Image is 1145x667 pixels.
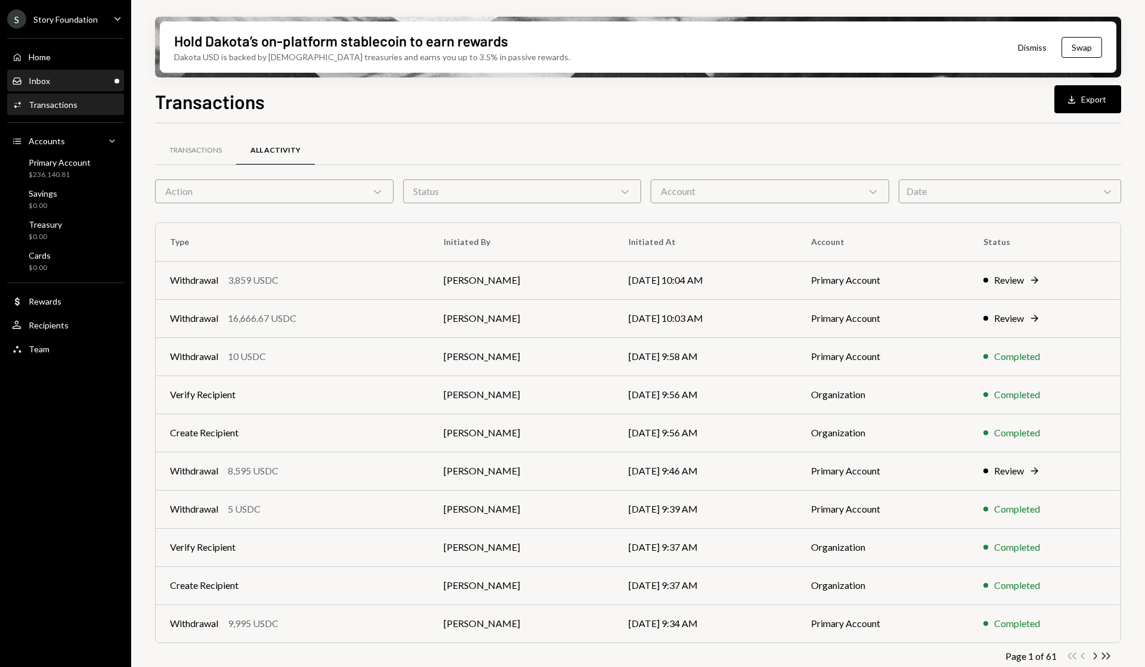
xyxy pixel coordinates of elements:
td: Primary Account [797,604,969,643]
td: Organization [797,528,969,566]
td: [DATE] 9:37 AM [614,566,796,604]
a: All Activity [236,135,315,166]
div: Team [29,344,49,354]
div: Withdrawal [170,349,218,364]
td: Primary Account [797,299,969,337]
a: Savings$0.00 [7,185,124,213]
a: Inbox [7,70,124,91]
td: [PERSON_NAME] [429,376,615,414]
td: [PERSON_NAME] [429,566,615,604]
td: [PERSON_NAME] [429,299,615,337]
div: $0.00 [29,263,51,273]
td: Primary Account [797,490,969,528]
a: Team [7,338,124,359]
div: 5 USDC [228,502,261,516]
div: Recipients [29,320,69,330]
td: [DATE] 9:46 AM [614,452,796,490]
td: [DATE] 9:56 AM [614,414,796,452]
a: Treasury$0.00 [7,216,124,244]
div: Status [403,179,642,203]
button: Export [1054,85,1121,113]
div: Withdrawal [170,616,218,631]
td: Verify Recipient [156,376,429,414]
div: 3,859 USDC [228,273,278,287]
td: [PERSON_NAME] [429,414,615,452]
td: Create Recipient [156,566,429,604]
div: 10 USDC [228,349,266,364]
td: Primary Account [797,337,969,376]
td: [DATE] 9:34 AM [614,604,796,643]
th: Status [969,223,1121,261]
th: Initiated By [429,223,615,261]
td: [DATE] 9:56 AM [614,376,796,414]
td: [DATE] 9:39 AM [614,490,796,528]
div: Home [29,52,51,62]
a: Primary Account$236,140.81 [7,154,124,182]
div: Accounts [29,136,65,146]
td: [DATE] 9:37 AM [614,528,796,566]
a: Rewards [7,290,124,312]
div: Completed [994,426,1040,440]
div: Withdrawal [170,502,218,516]
div: Withdrawal [170,311,218,325]
a: Recipients [7,314,124,336]
td: [PERSON_NAME] [429,604,615,643]
div: Withdrawal [170,464,218,478]
div: Review [994,464,1024,478]
div: 16,666.67 USDC [228,311,296,325]
div: Hold Dakota’s on-platform stablecoin to earn rewards [174,31,508,51]
div: Action [155,179,394,203]
a: Accounts [7,130,124,151]
div: Review [994,273,1024,287]
div: All Activity [250,145,301,156]
div: Completed [994,616,1040,631]
div: Story Foundation [33,14,98,24]
div: Completed [994,540,1040,554]
th: Type [156,223,429,261]
td: [PERSON_NAME] [429,490,615,528]
td: [DATE] 10:04 AM [614,261,796,299]
td: [PERSON_NAME] [429,261,615,299]
div: Rewards [29,296,61,306]
th: Initiated At [614,223,796,261]
div: Completed [994,502,1040,516]
div: Completed [994,349,1040,364]
div: Account [651,179,889,203]
th: Account [797,223,969,261]
div: $236,140.81 [29,170,91,180]
h1: Transactions [155,89,265,113]
div: 9,995 USDC [228,616,278,631]
button: Dismiss [1003,33,1062,61]
td: [DATE] 9:58 AM [614,337,796,376]
td: Verify Recipient [156,528,429,566]
td: Organization [797,376,969,414]
button: Swap [1062,37,1102,58]
a: Home [7,46,124,67]
div: S [7,10,26,29]
div: Transactions [29,100,78,110]
a: Cards$0.00 [7,247,124,275]
td: Primary Account [797,261,969,299]
a: Transactions [7,94,124,115]
td: [DATE] 10:03 AM [614,299,796,337]
td: Create Recipient [156,414,429,452]
div: Withdrawal [170,273,218,287]
div: Date [899,179,1121,203]
div: Completed [994,578,1040,592]
div: Inbox [29,76,50,86]
td: Organization [797,566,969,604]
div: Treasury [29,219,62,229]
td: Primary Account [797,452,969,490]
td: [PERSON_NAME] [429,528,615,566]
div: Primary Account [29,157,91,167]
td: Organization [797,414,969,452]
div: Transactions [169,145,222,156]
td: [PERSON_NAME] [429,452,615,490]
a: Transactions [155,135,236,166]
div: $0.00 [29,201,57,211]
div: $0.00 [29,232,62,242]
div: Cards [29,250,51,260]
div: Review [994,311,1024,325]
div: Dakota USD is backed by [DEMOGRAPHIC_DATA] treasuries and earns you up to 3.5% in passive rewards. [174,51,570,63]
div: 8,595 USDC [228,464,278,478]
